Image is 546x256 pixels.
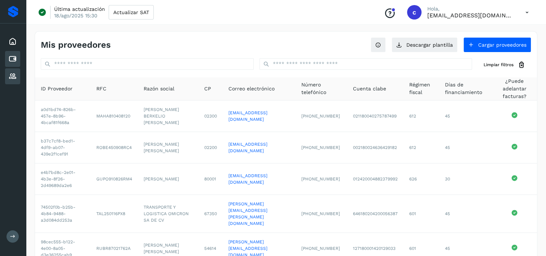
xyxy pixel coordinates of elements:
[109,5,154,20] button: Actualizar SAT
[439,163,492,195] td: 30
[478,58,531,72] button: Limpiar filtros
[35,195,91,233] td: 74502f0b-b25b-4b84-9488-a3d084dd253a
[41,40,111,50] h4: Mis proveedores
[91,132,138,163] td: ROBE450908RC4
[347,163,403,195] td: 012420004882379992
[138,101,198,132] td: [PERSON_NAME] BERKELIO [PERSON_NAME]
[427,6,514,12] p: Hola,
[347,132,403,163] td: 002180024636429182
[301,114,340,119] span: [PHONE_NUMBER]
[439,195,492,233] td: 45
[403,163,439,195] td: 626
[54,12,97,19] p: 18/ago/2025 15:30
[409,81,433,96] span: Régimen fiscal
[301,246,340,251] span: [PHONE_NUMBER]
[228,110,267,122] a: [EMAIL_ADDRESS][DOMAIN_NAME]
[198,163,223,195] td: 80001
[91,163,138,195] td: GUPO910826RM4
[91,195,138,233] td: TAL250116PX8
[353,85,386,93] span: Cuenta clabe
[347,195,403,233] td: 646180204200056387
[41,85,73,93] span: ID Proveedor
[5,68,20,84] div: Proveedores
[198,101,223,132] td: 02300
[5,34,20,50] div: Inicio
[484,61,514,68] span: Limpiar filtros
[204,85,211,93] span: CP
[54,6,105,12] p: Última actualización
[498,77,531,100] span: ¿Puede adelantar facturas?
[228,142,267,153] a: [EMAIL_ADDRESS][DOMAIN_NAME]
[35,163,91,195] td: e4b7bd8c-2e01-4b3e-8f26-2d49689da2e6
[301,211,340,216] span: [PHONE_NUMBER]
[198,195,223,233] td: 67350
[347,101,403,132] td: 021180040275787499
[96,85,106,93] span: RFC
[445,81,486,96] span: Días de financiamiento
[301,81,341,96] span: Número telefónico
[138,195,198,233] td: TRANSPORTE Y LOGISTICA OMICRON SA DE CV
[403,101,439,132] td: 612
[198,132,223,163] td: 02200
[228,201,267,226] a: [PERSON_NAME][EMAIL_ADDRESS][PERSON_NAME][DOMAIN_NAME]
[144,85,174,93] span: Razón social
[427,12,514,19] p: cxp@53cargo.com
[91,101,138,132] td: MAHA810408120
[5,51,20,67] div: Cuentas por pagar
[463,37,531,52] button: Cargar proveedores
[403,195,439,233] td: 601
[392,37,458,52] button: Descargar plantilla
[301,145,340,150] span: [PHONE_NUMBER]
[138,132,198,163] td: [PERSON_NAME] [PERSON_NAME]
[301,176,340,182] span: [PHONE_NUMBER]
[35,132,91,163] td: b37c7cf8-bed1-4df9-ab07-439e2f1cef91
[439,101,492,132] td: 45
[113,10,149,15] span: Actualizar SAT
[228,173,267,185] a: [EMAIL_ADDRESS][DOMAIN_NAME]
[403,132,439,163] td: 612
[439,132,492,163] td: 45
[35,101,91,132] td: a0d1bd74-826b-457e-8b96-4bcaf81f668a
[138,163,198,195] td: [PERSON_NAME]
[228,85,275,93] span: Correo electrónico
